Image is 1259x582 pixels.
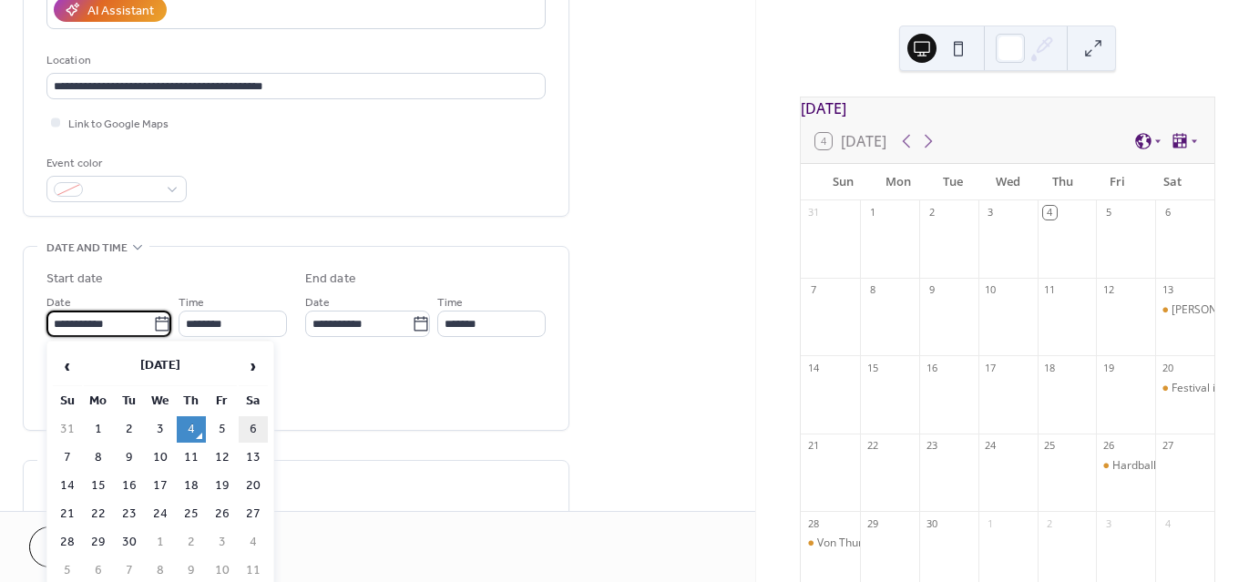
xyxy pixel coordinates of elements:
div: Wed [980,164,1035,200]
div: 2 [925,206,938,220]
div: 12 [1101,283,1115,297]
td: 8 [84,444,113,471]
div: 30 [925,516,938,530]
div: 29 [865,516,879,530]
div: Sun [815,164,870,200]
div: 3 [1101,516,1115,530]
td: 20 [239,473,268,499]
th: Tu [115,388,144,414]
div: Hardball Cider [1096,458,1155,474]
div: 19 [1101,361,1115,374]
div: 15 [865,361,879,374]
div: 25 [1043,439,1057,453]
td: 28 [53,529,82,556]
div: Donaldson corn and garlic fest [1155,302,1214,318]
span: Time [437,293,463,312]
td: 1 [146,529,175,556]
div: Hardball Cider [1112,458,1186,474]
span: Date [46,293,71,312]
div: 13 [1161,283,1174,297]
td: 7 [53,444,82,471]
div: 17 [984,361,998,374]
div: [DATE] [801,97,1214,119]
span: Date and time [46,239,128,258]
th: Su [53,388,82,414]
div: 24 [984,439,998,453]
div: 18 [1043,361,1057,374]
td: 29 [84,529,113,556]
div: 20 [1161,361,1174,374]
div: 3 [984,206,998,220]
div: 4 [1043,206,1057,220]
td: 31 [53,416,82,443]
td: 24 [146,501,175,527]
div: AI Assistant [87,2,154,21]
td: 18 [177,473,206,499]
div: 16 [925,361,938,374]
td: 21 [53,501,82,527]
button: Cancel [29,526,141,567]
td: 4 [239,529,268,556]
td: 11 [177,444,206,471]
td: 13 [239,444,268,471]
td: 23 [115,501,144,527]
div: Mon [870,164,925,200]
div: End date [305,270,356,289]
td: 19 [208,473,237,499]
div: 2 [1043,516,1057,530]
td: 15 [84,473,113,499]
div: 5 [1101,206,1115,220]
div: Von Thun Farms [817,536,899,551]
div: 27 [1161,439,1174,453]
td: 30 [115,529,144,556]
div: 21 [806,439,820,453]
td: 2 [177,529,206,556]
td: 1 [84,416,113,443]
td: 25 [177,501,206,527]
div: 6 [1161,206,1174,220]
td: 3 [146,416,175,443]
span: ‹ [54,348,81,384]
td: 14 [53,473,82,499]
div: 28 [806,516,820,530]
div: 4 [1161,516,1174,530]
td: 22 [84,501,113,527]
th: Th [177,388,206,414]
div: 8 [865,283,879,297]
div: 1 [984,516,998,530]
div: Tue [926,164,980,200]
th: Sa [239,388,268,414]
td: 10 [146,444,175,471]
span: Time [179,293,204,312]
div: Von Thun Farms [801,536,860,551]
span: Link to Google Maps [68,115,169,134]
td: 12 [208,444,237,471]
th: [DATE] [84,347,237,386]
td: 17 [146,473,175,499]
div: Location [46,51,542,70]
div: 14 [806,361,820,374]
td: 26 [208,501,237,527]
div: Start date [46,270,103,289]
div: Event color [46,154,183,173]
div: 26 [1101,439,1115,453]
td: 16 [115,473,144,499]
div: Thu [1035,164,1090,200]
th: Mo [84,388,113,414]
td: 27 [239,501,268,527]
td: 5 [208,416,237,443]
div: 9 [925,283,938,297]
div: 11 [1043,283,1057,297]
div: 1 [865,206,879,220]
td: 2 [115,416,144,443]
div: Sat [1145,164,1200,200]
div: Fri [1090,164,1144,200]
div: 10 [984,283,998,297]
div: 7 [806,283,820,297]
span: Date [305,293,330,312]
div: 22 [865,439,879,453]
div: Festival in the Borough [1155,381,1214,396]
div: 31 [806,206,820,220]
th: Fr [208,388,237,414]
